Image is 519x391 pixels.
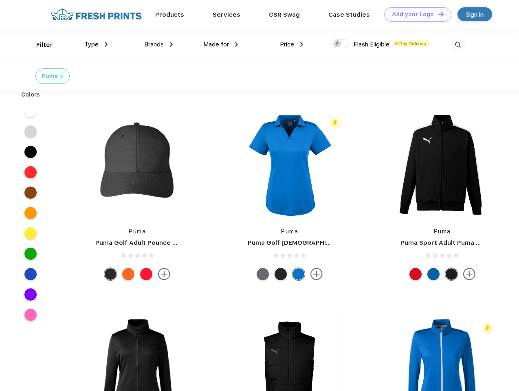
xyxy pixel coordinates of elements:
[457,7,492,21] a: Sign in
[158,268,170,280] img: more.svg
[300,42,303,47] img: dropdown.png
[280,41,294,48] span: Price
[463,268,475,280] img: more.svg
[48,7,144,22] img: fo%20logo%202.webp
[84,41,99,48] span: Type
[310,268,323,280] img: more.svg
[36,40,53,50] div: Filter
[104,268,117,280] div: Puma Black
[330,118,341,129] img: flash_active_toggle.svg
[438,12,444,16] img: DT
[257,268,269,280] div: Quiet Shade
[170,42,173,47] img: dropdown.png
[392,11,434,18] div: Add your Logo
[292,268,305,280] div: Lapis Blue
[122,268,134,280] div: Vibrant Orange
[482,323,493,334] img: flash_active_toggle.svg
[105,42,108,47] img: dropdown.png
[466,10,484,19] div: Sign in
[83,111,191,219] img: func=resize&h=266
[203,41,229,48] span: Made for
[129,228,146,235] a: Puma
[213,11,240,18] a: Services
[155,11,184,18] a: Products
[354,41,389,48] span: Flash Eligible
[42,72,58,81] div: Puma
[235,111,344,219] img: func=resize&h=266
[269,11,300,18] a: CSR Swag
[144,41,164,48] span: Brands
[393,40,429,47] span: 5 Day Delivery
[235,42,238,47] img: dropdown.png
[451,38,465,52] img: desktop_search.svg
[409,268,422,280] div: High Risk Red
[95,239,220,246] a: Puma Golf Adult Pounce Adjustable Cap
[434,228,451,235] a: Puma
[140,268,152,280] div: High Risk Red
[248,239,399,246] a: Puma Golf [DEMOGRAPHIC_DATA]' Icon Golf Polo
[60,75,63,78] img: filter_cancel.svg
[281,228,298,235] a: Puma
[445,268,457,280] div: Puma Black
[427,268,440,280] div: Lapis Blue
[275,268,287,280] div: Puma Black
[15,90,46,99] div: Colors
[388,111,497,219] img: func=resize&h=266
